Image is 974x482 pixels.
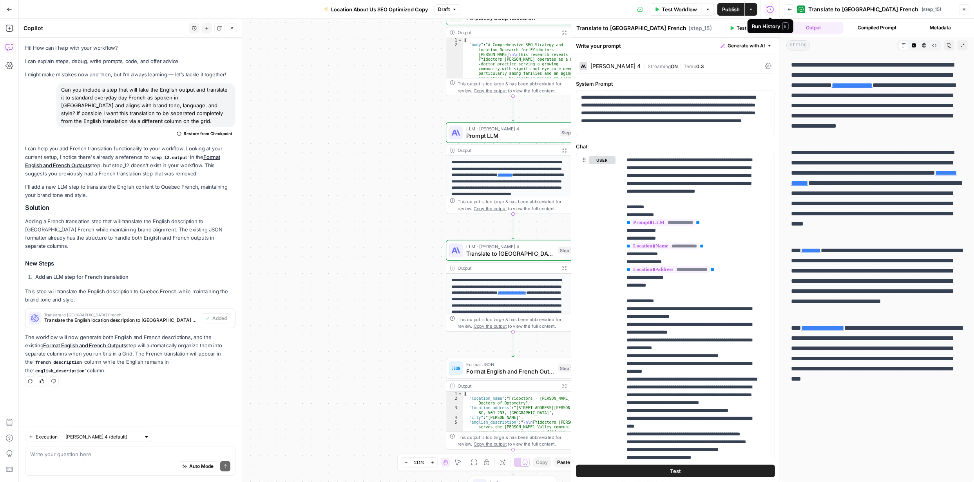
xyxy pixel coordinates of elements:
[558,247,576,255] div: Step 15
[571,38,780,54] div: Write your prompt
[560,129,576,137] div: Step 3
[737,25,746,32] span: Test
[13,20,19,27] img: website_grey.svg
[466,249,555,258] span: Translate to [GEOGRAPHIC_DATA] French
[25,287,235,304] p: This step will translate the English description to Quebec French while maintaining the brand ton...
[446,406,463,415] div: 3
[458,434,576,448] div: This output is too large & has been abbreviated for review. to view the full content.
[458,80,576,94] div: This output is too large & has been abbreviated for review. to view the full content.
[446,4,580,96] div: Perplexity Deep ResearchOutput{ "body":"# Comprehensive SEO Strategy and Location Research for FY...
[331,5,428,13] span: Location About Us SEO Optimized Copy
[752,22,789,30] div: Run History
[474,324,507,329] span: Copy the output
[88,46,129,51] div: Keywords by Traffic
[474,88,507,93] span: Copy the output
[458,29,556,36] div: Output
[20,20,86,27] div: Domain: [DOMAIN_NAME]
[847,22,907,34] button: Compiled Prompt
[33,369,87,374] code: english_description
[466,131,556,140] span: Prompt LLM
[25,432,61,442] button: Execution
[458,265,556,272] div: Output
[33,360,84,365] code: french_description
[576,465,775,477] button: Test
[25,183,235,199] p: I'll add a new LLM step to translate the English content to Quebec French, maintaining your brand...
[36,433,58,440] span: Execution
[644,62,648,70] span: |
[557,459,570,466] span: Paste
[25,333,235,375] p: The workflow will now generate both English and French descriptions, and the existing step will a...
[44,313,199,317] span: Translate to [GEOGRAPHIC_DATA] French
[25,204,235,211] h2: Solution
[786,40,810,51] span: string
[13,13,19,19] img: logo_orange.svg
[466,125,556,132] span: LLM · [PERSON_NAME] 4
[466,367,555,375] span: Format English and French Outputs
[458,38,462,43] span: Toggle code folding, rows 1 through 3
[576,24,686,32] textarea: Translate to [GEOGRAPHIC_DATA] French
[783,22,844,34] button: Output
[202,313,230,323] button: Added
[911,22,971,34] button: Metadata
[554,457,573,468] button: Paste
[671,63,678,69] span: ON
[179,461,217,471] button: Auto Mode
[149,155,190,160] code: step_12.output
[722,5,740,13] span: Publish
[446,358,580,450] div: Format JSONFormat English and French OutputsStep 13Output{ "location_name":"FYidoctors - [PERSON_...
[43,342,126,348] a: Format English and French Outputs
[212,315,227,322] span: Added
[662,5,697,13] span: Test Workflow
[512,214,514,239] g: Edge from step_3 to step_15
[65,433,141,441] input: Claude Sonnet 4 (default)
[25,144,235,178] p: I can help you add French translation functionality to your workflow. Looking at your current set...
[466,361,555,368] span: Format JSON
[25,57,235,65] p: I can explain steps, debug, write prompts, code, and offer advice.
[466,243,555,250] span: LLM · [PERSON_NAME] 4
[24,24,187,32] div: Copilot
[688,24,712,32] span: ( step_15 )
[458,147,556,154] div: Output
[446,396,463,406] div: 2
[512,96,514,121] g: Edge from step_2 to step_3
[446,392,463,396] div: 1
[533,457,551,468] button: Copy
[678,62,684,70] span: |
[726,23,750,33] button: Test
[189,463,214,470] span: Auto Mode
[458,383,556,390] div: Output
[808,5,918,13] span: Translate to [GEOGRAPHIC_DATA] French
[921,6,941,13] span: ( step_15 )
[25,154,220,168] a: Format English and French Outputs
[558,365,576,372] div: Step 13
[717,41,775,51] button: Generate with AI
[536,459,548,466] span: Copy
[458,392,462,396] span: Toggle code folding, rows 1 through 6
[670,467,681,475] span: Test
[474,441,507,446] span: Copy the output
[458,198,576,212] div: This output is too large & has been abbreviated for review. to view the full content.
[446,38,463,43] div: 1
[589,156,616,164] button: user
[414,459,425,466] span: 111%
[782,22,789,30] span: E
[458,316,576,330] div: This output is too large & has been abbreviated for review. to view the full content.
[174,129,235,138] button: Restore from Checkpoint
[184,130,232,137] span: Restore from Checkpoint
[25,44,235,52] p: Hi! How can I help with your workflow?
[466,13,556,22] span: Perplexity Deep Research
[684,63,696,69] span: Temp
[31,46,70,51] div: Domain Overview
[22,13,38,19] div: v 4.0.25
[474,206,507,211] span: Copy the output
[434,4,460,14] button: Draft
[25,70,235,79] p: I might make mistakes now and then, but I’m always learning — let’s tackle it together!
[696,63,704,69] span: 0.3
[25,217,235,251] p: Adding a French translation step that will translate the English description to [GEOGRAPHIC_DATA]...
[576,143,775,150] label: Chat
[79,45,85,52] img: tab_keywords_by_traffic_grey.svg
[512,450,514,475] g: Edge from step_13 to end
[25,259,235,269] h3: New Steps
[319,3,433,16] button: Location About Us SEO Optimized Copy
[512,332,514,357] g: Edge from step_15 to step_13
